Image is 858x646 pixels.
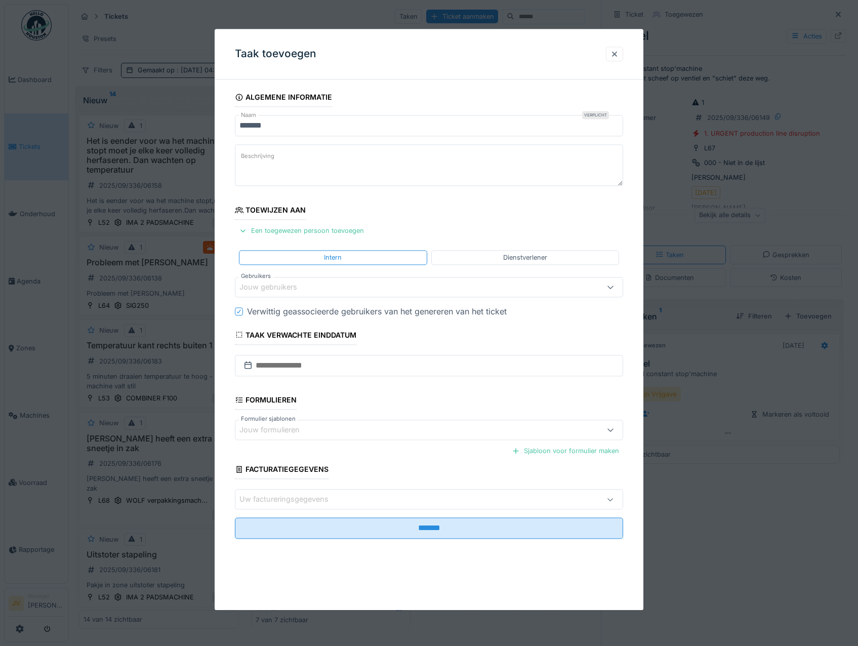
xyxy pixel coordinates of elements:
[247,305,507,317] div: Verwittig geassocieerde gebruikers van het genereren van het ticket
[235,328,357,345] div: Taak verwachte einddatum
[239,150,276,163] label: Beschrijving
[239,425,314,436] div: Jouw formulieren
[235,203,306,220] div: Toewijzen aan
[235,90,333,107] div: Algemene informatie
[324,253,342,262] div: Intern
[235,392,297,410] div: Formulieren
[508,444,623,458] div: Sjabloon voor formulier maken
[239,281,311,293] div: Jouw gebruikers
[235,48,316,60] h3: Taak toevoegen
[239,272,273,280] label: Gebruikers
[239,111,258,120] label: Naam
[239,494,343,505] div: Uw factureringsgegevens
[582,111,609,119] div: Verplicht
[235,224,368,238] div: Een toegewezen persoon toevoegen
[235,462,329,479] div: Facturatiegegevens
[503,253,547,262] div: Dienstverlener
[239,415,298,423] label: Formulier sjablonen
